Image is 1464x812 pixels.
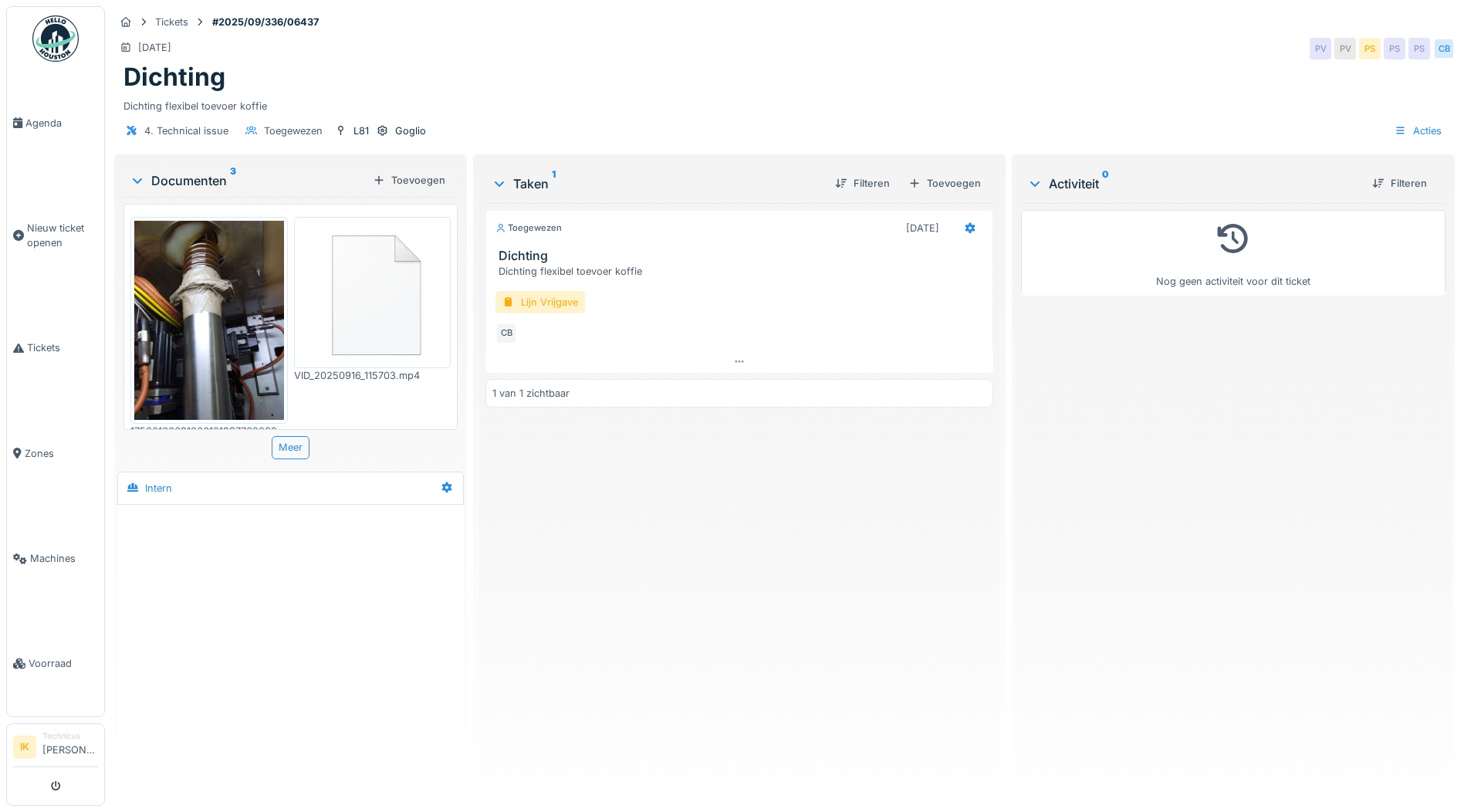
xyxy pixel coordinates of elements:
[1359,38,1381,59] div: PS
[123,93,1445,113] div: Dichting flexibel toevoer koffie
[1031,217,1435,289] div: Nog geen activiteit voor dit ticket
[906,221,939,235] div: [DATE]
[902,173,987,194] div: Toevoegen
[1388,120,1449,142] div: Acties
[495,323,517,344] div: CB
[294,368,451,383] div: VID_20250916_115703.mp4
[1102,174,1109,193] sup: 0
[367,170,451,191] div: Toevoegen
[499,264,986,279] div: Dichting flexibel toevoer koffie
[495,291,585,313] div: Lijn Vrijgave
[230,171,236,190] sup: 3
[353,123,369,138] div: L81
[7,611,104,716] a: Voorraad
[7,70,104,175] a: Agenda
[130,171,367,190] div: Documenten
[29,656,98,671] span: Voorraad
[1408,38,1430,59] div: PS
[155,15,188,29] div: Tickets
[7,401,104,506] a: Zones
[42,730,98,742] div: Technicus
[7,506,104,611] a: Machines
[32,15,79,62] img: Badge_color-CXgf-gQk.svg
[495,222,562,235] div: Toegewezen
[27,221,98,250] span: Nieuw ticket openen
[25,116,98,130] span: Agenda
[130,424,288,438] div: 17580166691366121997760008185462.jpg
[134,221,284,420] img: it588auip3lmzjdqjemmiuhccdnf
[492,386,570,401] div: 1 van 1 zichtbaar
[42,730,98,763] li: [PERSON_NAME]
[30,551,98,566] span: Machines
[492,174,823,193] div: Taken
[206,15,325,29] strong: #2025/09/336/06437
[25,446,98,461] span: Zones
[1334,38,1356,59] div: PV
[264,123,323,138] div: Toegewezen
[552,174,556,193] sup: 1
[395,123,426,138] div: Goglio
[144,123,228,138] div: 4. Technical issue
[145,481,172,496] div: Intern
[27,340,98,355] span: Tickets
[13,736,36,759] li: IK
[1366,173,1433,194] div: Filteren
[7,296,104,401] a: Tickets
[1433,38,1455,59] div: CB
[7,175,104,296] a: Nieuw ticket openen
[829,173,896,194] div: Filteren
[123,63,225,92] h1: Dichting
[272,436,309,458] div: Meer
[13,730,98,767] a: IK Technicus[PERSON_NAME]
[138,40,171,55] div: [DATE]
[1027,174,1360,193] div: Activiteit
[1384,38,1405,59] div: PS
[499,249,986,263] h3: Dichting
[1310,38,1331,59] div: PV
[298,221,448,364] img: 84750757-fdcc6f00-afbb-11ea-908a-1074b026b06b.png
